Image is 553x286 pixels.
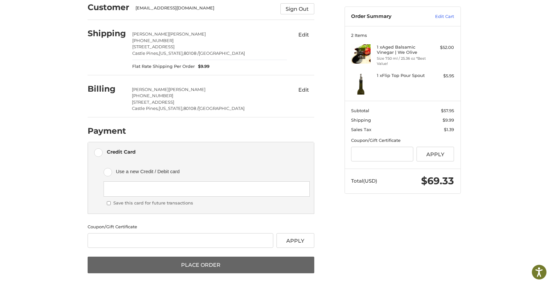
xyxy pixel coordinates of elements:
div: $52.00 [428,44,454,51]
span: [GEOGRAPHIC_DATA] [199,51,245,56]
span: $9.99 [195,63,209,70]
div: Credit Card [107,146,135,157]
input: Gift Certificate or Coupon Code [88,233,274,248]
span: Castle Pines, [132,51,159,56]
span: Total (USD) [351,178,377,184]
span: Shipping [351,117,371,123]
button: Apply [417,147,454,161]
span: [PERSON_NAME] [169,87,206,92]
span: [US_STATE], [159,106,183,111]
li: Size 750 ml / 25.36 oz *Best Value! [377,56,427,67]
h2: Customer [88,2,129,12]
span: [PERSON_NAME] [169,31,206,37]
span: [GEOGRAPHIC_DATA] [198,106,245,111]
span: Flat Rate Shipping Per Order [132,63,195,70]
button: Apply [276,233,314,248]
input: Gift Certificate or Coupon Code [351,147,413,161]
span: 80108 / [184,51,199,56]
span: $1.39 [444,127,454,132]
span: [PHONE_NUMBER] [132,93,173,98]
h3: 2 Items [351,33,454,38]
h2: Shipping [88,28,126,38]
h2: Payment [88,126,126,136]
button: Edit [293,85,314,95]
a: Edit Cart [421,13,454,20]
span: Use a new Credit / Debit card [116,166,300,177]
span: Subtotal [351,108,369,113]
span: $9.99 [443,117,454,123]
span: [PHONE_NUMBER] [132,38,174,43]
div: Coupon/Gift Certificate [88,224,314,230]
span: Castle Pines, [132,106,159,111]
iframe: Secure card payment input frame [108,186,305,192]
button: Open LiveChat chat widget [75,8,83,16]
span: [PERSON_NAME] [132,87,169,92]
label: Save this card for future transactions [113,200,193,206]
button: Place Order [88,257,314,274]
span: [PERSON_NAME] [132,31,169,37]
span: [STREET_ADDRESS] [132,99,174,105]
h2: Billing [88,84,126,94]
span: [US_STATE], [159,51,184,56]
div: [EMAIL_ADDRESS][DOMAIN_NAME] [135,5,274,14]
span: [STREET_ADDRESS] [132,44,175,49]
span: 80108 / [183,106,198,111]
h3: Order Summary [351,13,421,20]
div: Coupon/Gift Certificate [351,137,454,144]
h4: 1 x Aged Balsamic Vinegar | We Olive [377,44,427,55]
span: $69.33 [421,175,454,187]
span: Sales Tax [351,127,371,132]
div: $5.95 [428,73,454,79]
p: We're away right now. Please check back later! [9,10,74,15]
span: $57.95 [441,108,454,113]
button: Sign Out [280,3,314,14]
h4: 1 x Flip Top Pour Spout [377,73,427,78]
button: Edit [293,29,314,40]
